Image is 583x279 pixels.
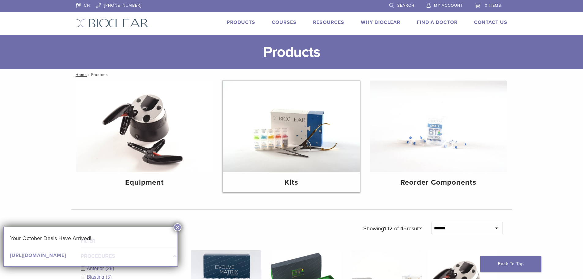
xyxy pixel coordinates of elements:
[375,177,502,188] h4: Reorder Components
[71,69,512,80] nav: Products
[76,81,213,172] img: Equipment
[76,81,213,192] a: Equipment
[272,19,297,25] a: Courses
[480,256,541,272] a: Back To Top
[106,266,114,271] span: (28)
[370,81,507,172] img: Reorder Components
[434,3,463,8] span: My Account
[313,19,344,25] a: Resources
[417,19,458,25] a: Find A Doctor
[397,3,414,8] span: Search
[223,81,360,192] a: Kits
[384,225,407,232] span: 1-12 of 45
[361,19,400,25] a: Why Bioclear
[363,222,422,235] p: Showing results
[87,73,91,76] span: /
[474,19,507,25] a: Contact Us
[228,177,355,188] h4: Kits
[223,81,360,172] img: Kits
[81,177,208,188] h4: Equipment
[87,266,106,271] span: Anterior
[370,81,507,192] a: Reorder Components
[76,19,148,28] img: Bioclear
[485,3,501,8] span: 0 items
[74,73,87,77] a: Home
[227,19,255,25] a: Products
[10,234,171,243] p: Your October Deals Have Arrived!
[174,223,181,231] button: Close
[10,252,66,258] a: [URL][DOMAIN_NAME]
